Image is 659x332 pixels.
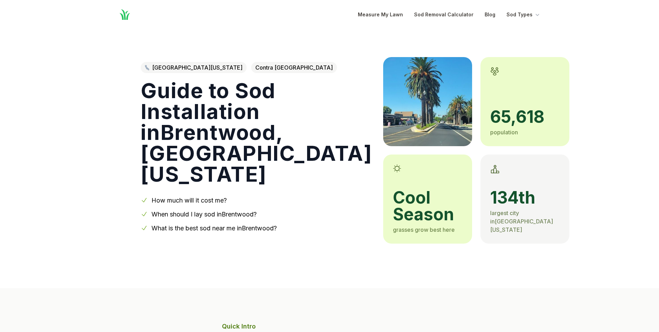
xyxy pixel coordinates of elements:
[222,322,437,331] p: Quick Intro
[383,57,472,146] img: A picture of Brentwood
[393,226,455,233] span: grasses grow best here
[141,62,247,73] a: [GEOGRAPHIC_DATA][US_STATE]
[151,211,257,218] a: When should I lay sod inBrentwood?
[490,210,553,233] span: largest city in [GEOGRAPHIC_DATA][US_STATE]
[141,80,372,184] h1: Guide to Sod Installation in Brentwood , [GEOGRAPHIC_DATA][US_STATE]
[490,189,560,206] span: 134th
[490,129,518,136] span: population
[151,197,227,204] a: How much will it cost me?
[414,10,473,19] a: Sod Removal Calculator
[485,10,495,19] a: Blog
[251,62,337,73] span: Contra [GEOGRAPHIC_DATA]
[490,109,560,125] span: 65,618
[506,10,541,19] button: Sod Types
[393,189,462,223] span: cool season
[358,10,403,19] a: Measure My Lawn
[145,65,149,70] img: Northern California state outline
[151,224,277,232] a: What is the best sod near me inBrentwood?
